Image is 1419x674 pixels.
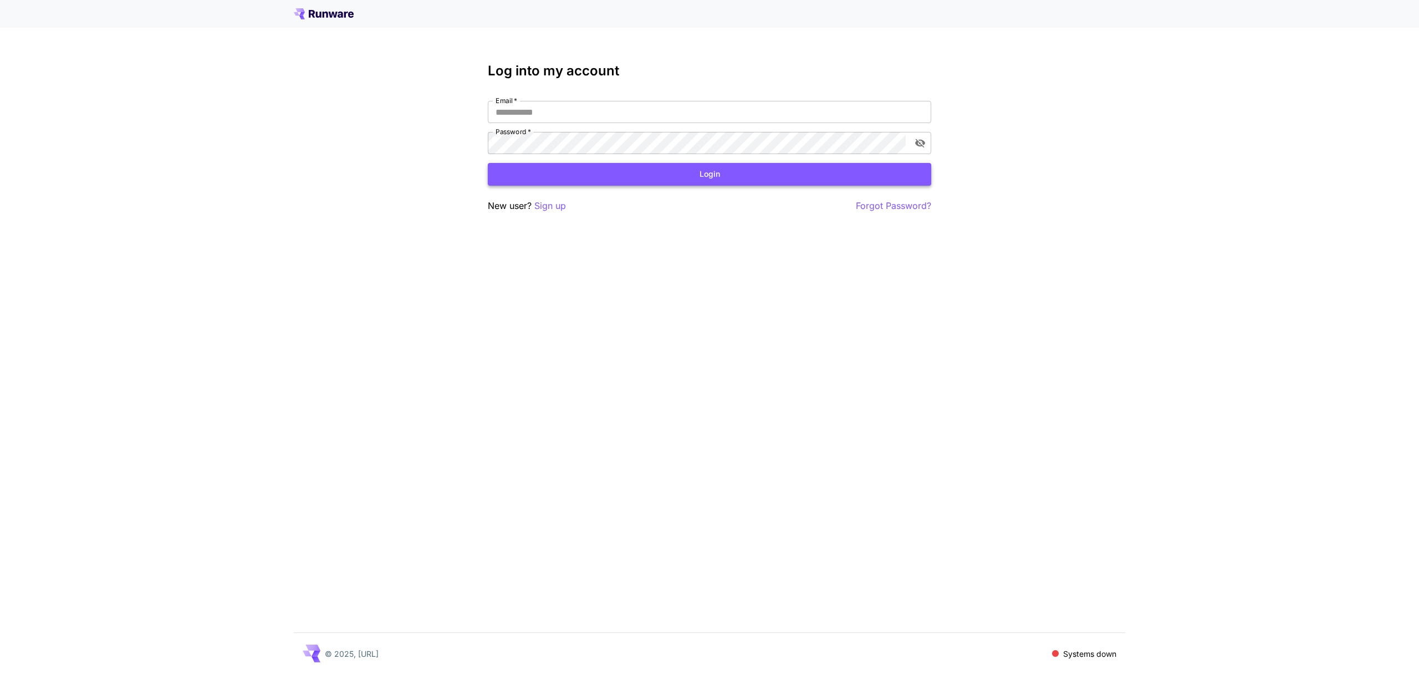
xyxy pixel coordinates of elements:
button: Sign up [534,199,566,213]
button: Forgot Password? [856,199,931,213]
p: © 2025, [URL] [325,648,379,660]
label: Email [496,96,517,105]
button: toggle password visibility [910,133,930,153]
p: New user? [488,199,566,213]
p: Systems down [1063,648,1116,660]
h3: Log into my account [488,63,931,79]
button: Login [488,163,931,186]
label: Password [496,127,531,136]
